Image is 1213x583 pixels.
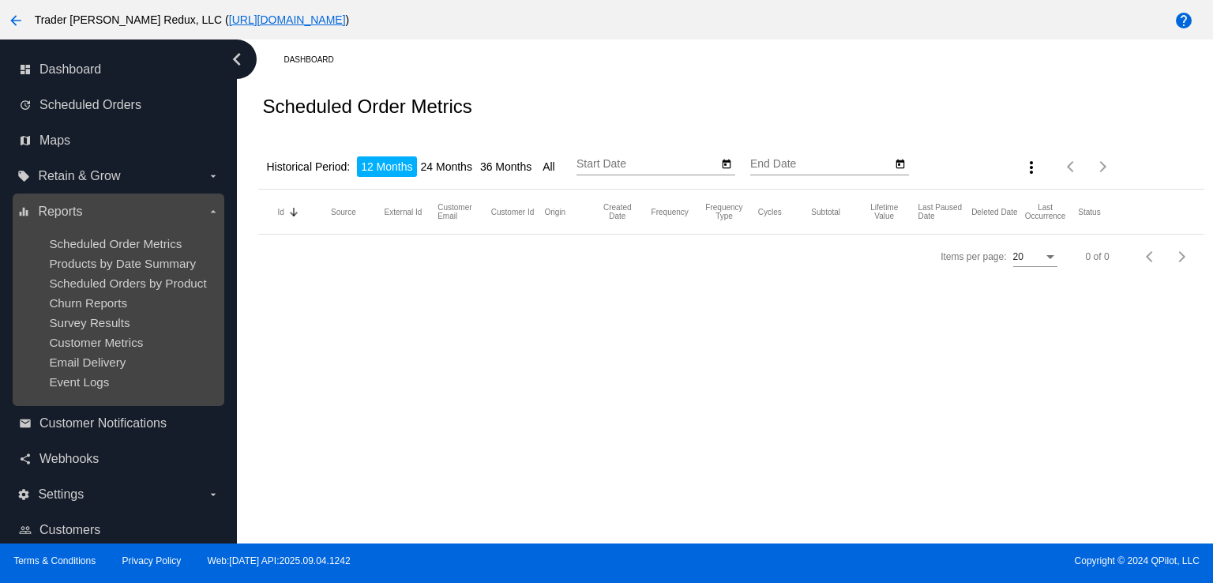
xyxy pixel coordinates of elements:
[13,555,96,566] a: Terms & Conditions
[941,251,1006,262] div: Items per page:
[1078,207,1100,216] button: Change sorting for Status
[262,96,471,118] h2: Scheduled Order Metrics
[811,207,840,216] button: Change sorting for Subtotal
[208,555,351,566] a: Web:[DATE] API:2025.09.04.1242
[262,156,354,177] li: Historical Period:
[750,158,892,171] input: End Date
[39,98,141,112] span: Scheduled Orders
[39,62,101,77] span: Dashboard
[1013,252,1057,263] mat-select: Items per page:
[17,170,30,182] i: local_offer
[38,487,84,502] span: Settings
[122,555,182,566] a: Privacy Policy
[1086,251,1110,262] div: 0 of 0
[971,208,1025,216] mat-header-cell: Deleted Date
[491,208,545,216] mat-header-cell: Customer Id
[918,203,972,220] mat-header-cell: Last Paused Date
[49,336,143,349] a: Customer Metrics
[49,257,196,270] a: Products by Date Summary
[49,355,126,369] a: Email Delivery
[19,99,32,111] i: update
[598,203,637,220] button: Change sorting for CreatedUtc
[6,11,25,30] mat-icon: arrow_back
[49,296,127,310] a: Churn Reports
[39,523,100,537] span: Customers
[539,156,559,177] li: All
[719,155,735,171] button: Open calendar
[39,452,99,466] span: Webhooks
[19,453,32,465] i: share
[207,205,220,218] i: arrow_drop_down
[652,207,689,216] button: Change sorting for Frequency
[476,156,535,177] li: 36 Months
[49,237,182,250] a: Scheduled Order Metrics
[19,128,220,153] a: map Maps
[19,517,220,543] a: people_outline Customers
[385,207,422,216] button: Change sorting for OriginalExternalId
[620,555,1200,566] span: Copyright © 2024 QPilot, LLC
[17,488,30,501] i: settings
[1087,151,1119,182] button: Next page
[1022,158,1041,177] mat-icon: more_vert
[438,203,491,220] mat-header-cell: Customer Email
[19,134,32,147] i: map
[544,208,598,216] mat-header-cell: Origin
[19,524,32,536] i: people_outline
[38,169,120,183] span: Retain & Grow
[277,207,284,216] button: Change sorting for Id
[892,155,909,171] button: Open calendar
[19,417,32,430] i: email
[19,411,220,436] a: email Customer Notifications
[17,205,30,218] i: equalizer
[19,92,220,118] a: update Scheduled Orders
[357,156,416,177] li: 12 Months
[417,156,476,177] li: 24 Months
[1174,11,1193,30] mat-icon: help
[1025,203,1066,220] button: Change sorting for LastOccurrenceUtc
[331,208,385,216] mat-header-cell: Source
[284,47,347,72] a: Dashboard
[39,134,70,148] span: Maps
[19,57,220,82] a: dashboard Dashboard
[1135,241,1166,273] button: Previous page
[1013,251,1023,262] span: 20
[229,13,346,26] a: [URL][DOMAIN_NAME]
[224,47,250,72] i: chevron_left
[39,416,167,431] span: Customer Notifications
[49,316,130,329] a: Survey Results
[38,205,82,219] span: Reports
[1056,151,1087,182] button: Previous page
[758,207,782,216] button: Change sorting for Cycles
[576,158,719,171] input: Start Date
[207,488,220,501] i: arrow_drop_down
[35,13,350,26] span: Trader [PERSON_NAME] Redux, LLC ( )
[19,63,32,76] i: dashboard
[19,446,220,472] a: share Webhooks
[49,276,206,290] a: Scheduled Orders by Product
[865,203,904,220] button: Change sorting for LifetimeValue
[1166,241,1198,273] button: Next page
[207,170,220,182] i: arrow_drop_down
[704,203,744,220] button: Change sorting for FrequencyType
[49,375,109,389] a: Event Logs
